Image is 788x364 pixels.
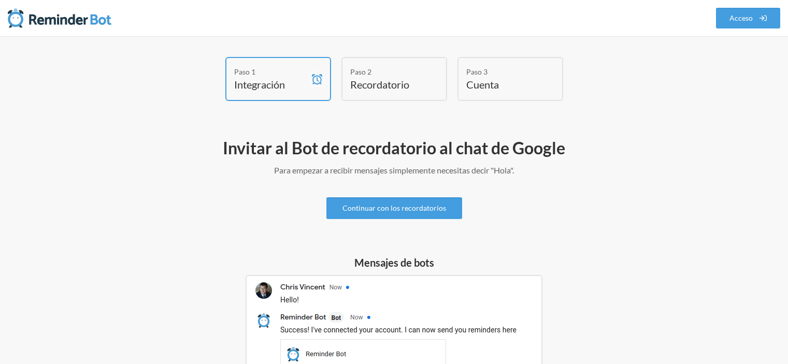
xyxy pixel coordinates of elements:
font: Mensajes de bots [354,256,434,269]
font: Acceso [729,14,753,23]
font: Para empezar a recibir mensajes simplemente necesitas decir "Hola". [274,165,514,175]
font: Recordatorio [350,78,409,91]
font: Paso 1 [234,67,255,76]
a: Acceso [716,8,781,28]
a: Continuar con los recordatorios [326,197,462,219]
font: Integración [234,78,285,91]
img: Bot recordatorio [8,8,111,28]
font: Paso 2 [350,67,371,76]
font: Invitar al Bot de recordatorio al chat de Google [223,138,565,158]
font: Continuar con los recordatorios [342,204,446,213]
font: Cuenta [466,78,499,91]
font: Paso 3 [466,67,488,76]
